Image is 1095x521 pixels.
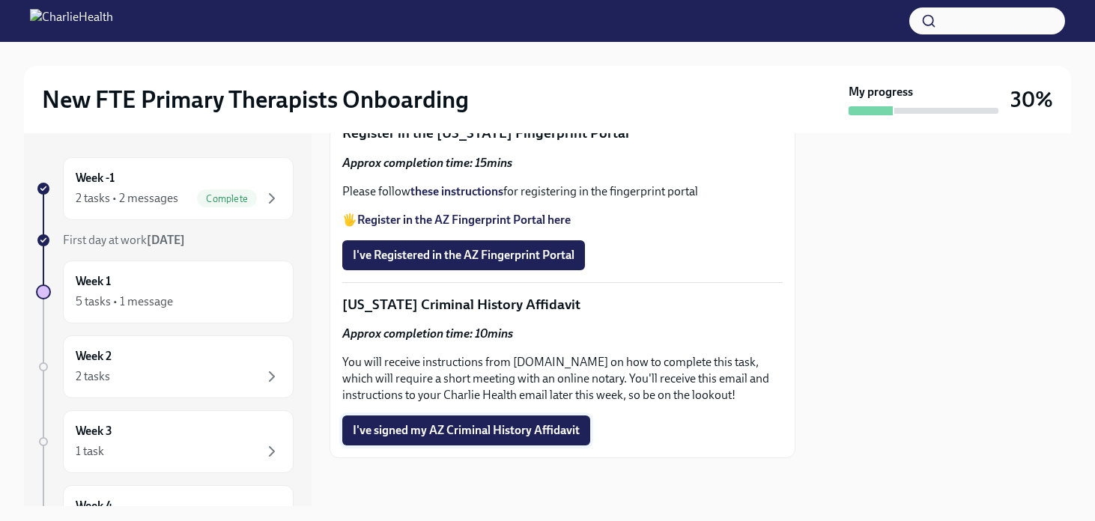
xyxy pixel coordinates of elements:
[76,348,112,365] h6: Week 2
[410,184,503,198] a: these instructions
[342,183,783,200] p: Please follow for registering in the fingerprint portal
[76,423,112,439] h6: Week 3
[342,212,783,228] p: 🖐️
[36,260,294,323] a: Week 15 tasks • 1 message
[1010,86,1053,113] h3: 30%
[147,233,185,247] strong: [DATE]
[42,85,469,115] h2: New FTE Primary Therapists Onboarding
[353,248,574,263] span: I've Registered in the AZ Fingerprint Portal
[63,233,185,247] span: First day at work
[76,368,110,385] div: 2 tasks
[76,273,111,290] h6: Week 1
[76,190,178,207] div: 2 tasks • 2 messages
[36,335,294,398] a: Week 22 tasks
[30,9,113,33] img: CharlieHealth
[342,415,590,445] button: I've signed my AZ Criminal History Affidavit
[36,410,294,473] a: Week 31 task
[197,193,257,204] span: Complete
[36,232,294,249] a: First day at work[DATE]
[76,498,112,514] h6: Week 4
[342,156,512,170] strong: Approx completion time: 15mins
[353,423,580,438] span: I've signed my AZ Criminal History Affidavit
[342,240,585,270] button: I've Registered in the AZ Fingerprint Portal
[36,157,294,220] a: Week -12 tasks • 2 messagesComplete
[357,213,571,227] a: Register in the AZ Fingerprint Portal here
[76,170,115,186] h6: Week -1
[849,84,913,100] strong: My progress
[342,354,783,403] p: You will receive instructions from [DOMAIN_NAME] on how to complete this task, which will require...
[342,295,783,314] p: [US_STATE] Criminal History Affidavit
[76,293,173,310] div: 5 tasks • 1 message
[342,326,513,341] strong: Approx completion time: 10mins
[76,443,104,460] div: 1 task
